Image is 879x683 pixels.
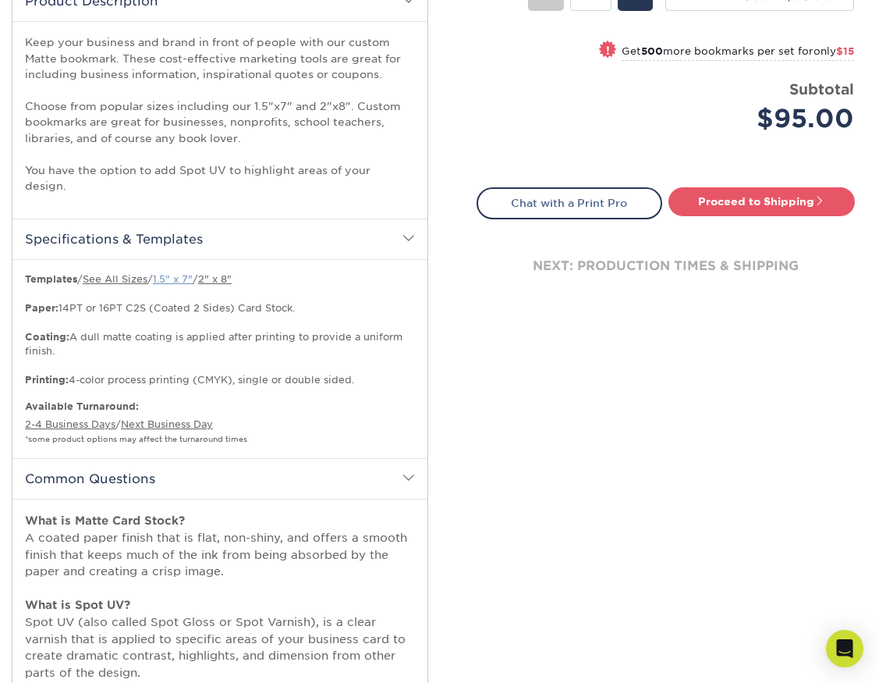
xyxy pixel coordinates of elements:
[677,100,854,137] div: $95.00
[606,42,610,59] span: !
[25,331,69,343] strong: Coating:
[641,45,663,57] strong: 500
[477,187,663,219] a: Chat with a Print Pro
[25,435,247,443] small: *some product options may affect the turnaround times
[25,400,139,412] b: Available Turnaround:
[12,458,427,499] h2: Common Questions
[622,45,854,61] small: Get more bookmarks per set for
[83,273,147,285] a: See All Sizes
[836,45,854,57] span: $15
[25,598,130,611] strong: What is Spot UV?
[789,80,854,98] strong: Subtotal
[477,219,856,313] div: next: production times & shipping
[25,418,115,430] a: 2-4 Business Days
[121,418,213,430] a: Next Business Day
[25,514,185,527] strong: What is Matte Card Stock?
[25,34,415,194] p: Keep your business and brand in front of people with our custom Matte bookmark. These cost-effect...
[813,45,854,57] span: only
[25,272,415,387] p: / / / 14PT or 16PT C2S (Coated 2 Sides) Card Stock. A dull matte coating is applied after printin...
[826,630,863,667] div: Open Intercom Messenger
[153,273,193,285] a: 1.5" x 7"
[198,273,232,285] a: 2" x 8"
[668,187,855,215] a: Proceed to Shipping
[25,400,415,446] p: /
[25,302,58,314] strong: Paper:
[25,374,69,386] strong: Printing:
[25,273,77,285] b: Templates
[12,219,427,259] h2: Specifications & Templates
